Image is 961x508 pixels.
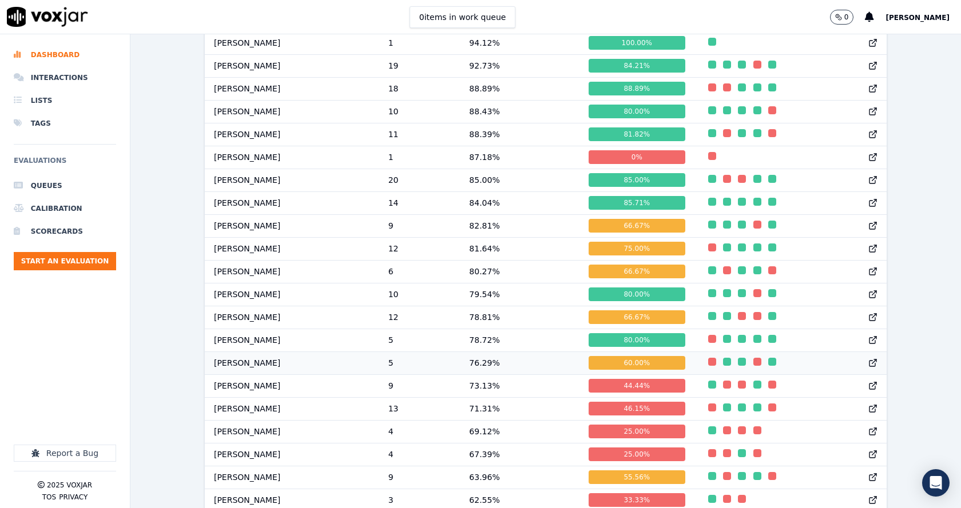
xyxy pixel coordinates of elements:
div: 66.67 % [589,265,685,278]
a: Scorecards [14,220,116,243]
td: [PERSON_NAME] [205,237,379,260]
div: 55.56 % [589,470,685,484]
td: 63.96 % [460,466,579,489]
p: 2025 Voxjar [47,481,92,490]
td: [PERSON_NAME] [205,443,379,466]
td: [PERSON_NAME] [205,374,379,397]
div: 60.00 % [589,356,685,370]
td: 88.43 % [460,100,579,123]
td: [PERSON_NAME] [205,260,379,283]
span: [PERSON_NAME] [885,14,950,22]
td: [PERSON_NAME] [205,54,379,77]
td: 78.72 % [460,329,579,351]
button: 0items in work queue [410,6,516,28]
a: Lists [14,89,116,112]
td: 88.89 % [460,77,579,100]
td: [PERSON_NAME] [205,351,379,374]
td: 84.04 % [460,191,579,214]
div: 85.71 % [589,196,685,210]
div: 80.00 % [589,287,685,301]
td: [PERSON_NAME] [205,329,379,351]
h6: Evaluations [14,154,116,174]
button: Report a Bug [14,445,116,462]
td: [PERSON_NAME] [205,397,379,420]
button: TOS [42,493,56,502]
td: 78.81 % [460,306,579,329]
a: Queues [14,174,116,197]
div: 88.89 % [589,82,685,95]
button: 0 [830,10,865,25]
a: Tags [14,112,116,135]
td: 12 [379,306,460,329]
div: 75.00 % [589,242,685,255]
td: [PERSON_NAME] [205,77,379,100]
td: [PERSON_NAME] [205,191,379,214]
td: 11 [379,123,460,146]
li: Dashboard [14,43,116,66]
td: 94.12 % [460,31,579,54]
img: voxjar logo [7,7,88,27]
td: 80.27 % [460,260,579,283]
div: 66.67 % [589,310,685,324]
td: [PERSON_NAME] [205,420,379,443]
td: 69.12 % [460,420,579,443]
td: [PERSON_NAME] [205,123,379,146]
td: [PERSON_NAME] [205,283,379,306]
td: 92.73 % [460,54,579,77]
div: 25.00 % [589,425,685,438]
td: 1 [379,31,460,54]
td: [PERSON_NAME] [205,31,379,54]
td: 4 [379,443,460,466]
div: Open Intercom Messenger [922,469,950,497]
td: 13 [379,397,460,420]
div: 25.00 % [589,447,685,461]
td: 4 [379,420,460,443]
div: 100.00 % [589,36,685,50]
td: 88.39 % [460,123,579,146]
td: 73.13 % [460,374,579,397]
td: 6 [379,260,460,283]
td: 14 [379,191,460,214]
td: [PERSON_NAME] [205,146,379,169]
button: [PERSON_NAME] [885,10,961,24]
a: Interactions [14,66,116,89]
div: 66.67 % [589,219,685,233]
td: 9 [379,466,460,489]
td: [PERSON_NAME] [205,100,379,123]
td: 71.31 % [460,397,579,420]
td: 19 [379,54,460,77]
div: 44.44 % [589,379,685,393]
td: 12 [379,237,460,260]
td: 5 [379,329,460,351]
td: 79.54 % [460,283,579,306]
div: 81.82 % [589,127,685,141]
td: [PERSON_NAME] [205,466,379,489]
td: 1 [379,146,460,169]
td: 20 [379,169,460,191]
div: 85.00 % [589,173,685,187]
button: 0 [830,10,854,25]
td: 81.64 % [460,237,579,260]
td: [PERSON_NAME] [205,214,379,237]
td: 82.81 % [460,214,579,237]
button: Start an Evaluation [14,252,116,270]
button: Privacy [59,493,88,502]
td: 18 [379,77,460,100]
div: 46.15 % [589,402,685,415]
a: Calibration [14,197,116,220]
td: 9 [379,214,460,237]
div: 0 % [589,150,685,164]
div: 80.00 % [589,105,685,118]
div: 84.21 % [589,59,685,73]
td: 85.00 % [460,169,579,191]
td: 10 [379,283,460,306]
td: [PERSON_NAME] [205,169,379,191]
td: [PERSON_NAME] [205,306,379,329]
div: 33.33 % [589,493,685,507]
